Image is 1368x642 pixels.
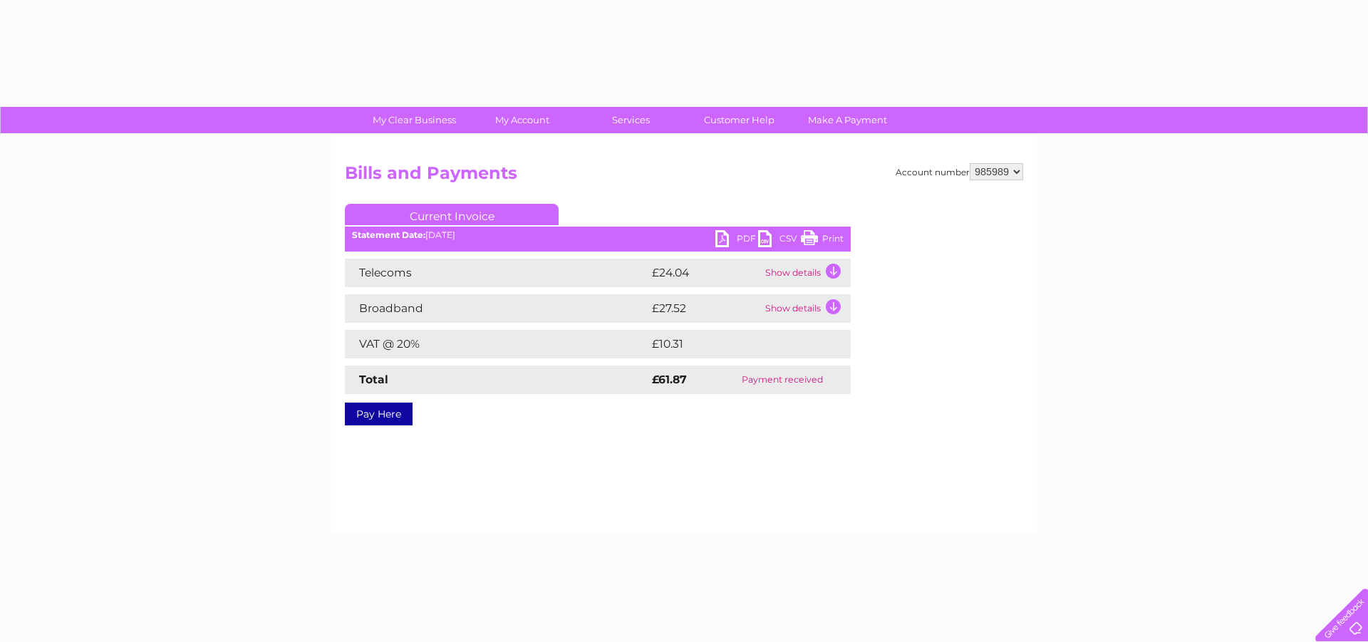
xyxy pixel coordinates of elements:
[352,229,425,240] b: Statement Date:
[896,163,1023,180] div: Account number
[714,366,851,394] td: Payment received
[345,230,851,240] div: [DATE]
[648,294,762,323] td: £27.52
[345,330,648,358] td: VAT @ 20%
[345,403,413,425] a: Pay Here
[762,259,851,287] td: Show details
[648,330,819,358] td: £10.31
[652,373,687,386] strong: £61.87
[345,204,559,225] a: Current Invoice
[801,230,844,251] a: Print
[715,230,758,251] a: PDF
[356,107,473,133] a: My Clear Business
[572,107,690,133] a: Services
[762,294,851,323] td: Show details
[648,259,762,287] td: £24.04
[758,230,801,251] a: CSV
[464,107,581,133] a: My Account
[359,373,388,386] strong: Total
[345,294,648,323] td: Broadband
[345,259,648,287] td: Telecoms
[680,107,798,133] a: Customer Help
[789,107,906,133] a: Make A Payment
[345,163,1023,190] h2: Bills and Payments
